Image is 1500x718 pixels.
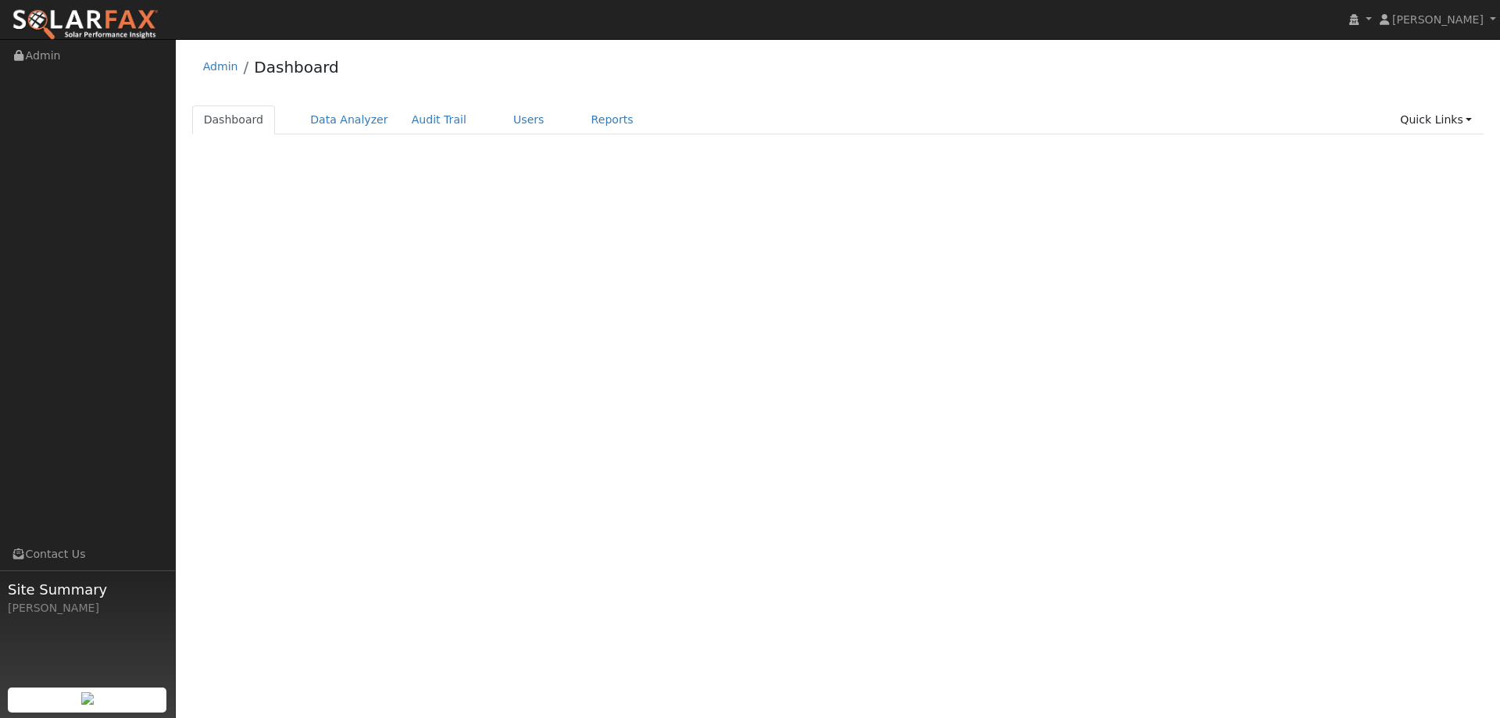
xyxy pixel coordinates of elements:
a: Admin [203,60,238,73]
a: Audit Trail [400,105,478,134]
a: Reports [580,105,645,134]
span: Site Summary [8,579,167,600]
img: SolarFax [12,9,159,41]
a: Users [502,105,556,134]
a: Quick Links [1388,105,1484,134]
a: Dashboard [254,58,339,77]
a: Dashboard [192,105,276,134]
div: [PERSON_NAME] [8,600,167,616]
a: Data Analyzer [298,105,400,134]
span: [PERSON_NAME] [1392,13,1484,26]
img: retrieve [81,692,94,705]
